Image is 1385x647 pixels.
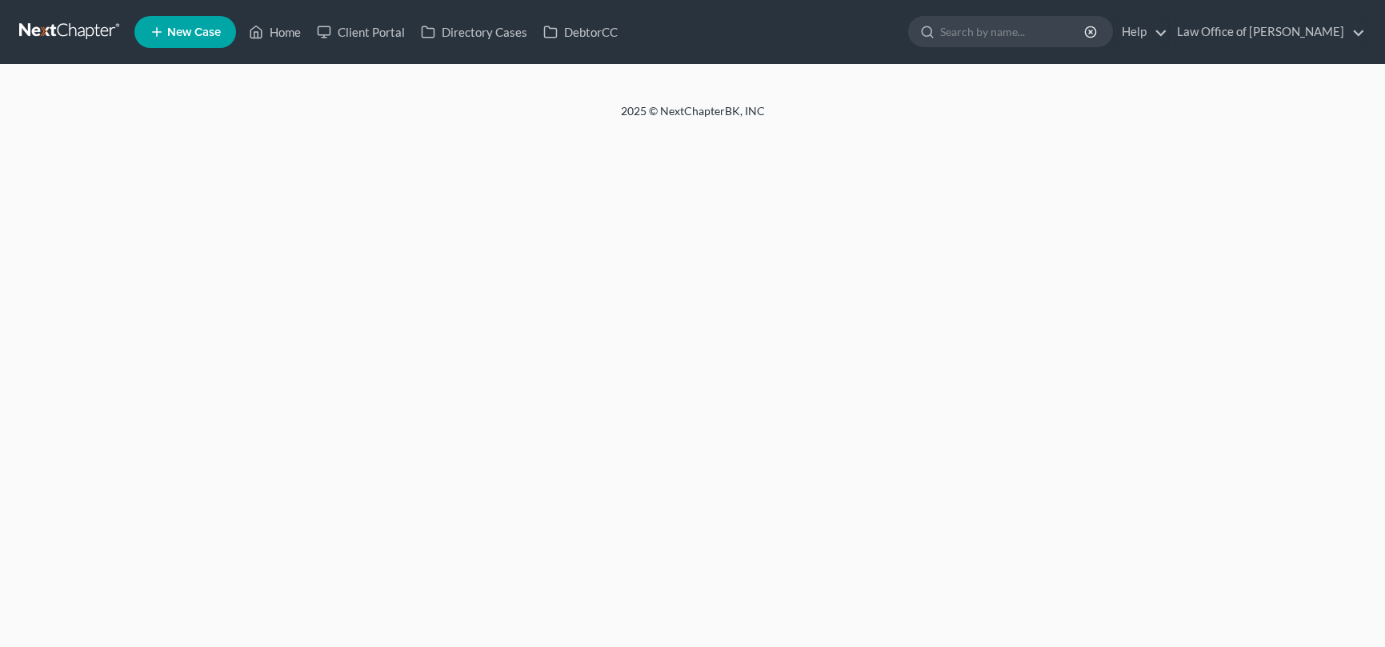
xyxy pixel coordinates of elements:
span: New Case [167,26,221,38]
a: Law Office of [PERSON_NAME] [1169,18,1365,46]
a: Client Portal [309,18,413,46]
a: DebtorCC [535,18,626,46]
div: 2025 © NextChapterBK, INC [237,103,1149,132]
a: Home [241,18,309,46]
a: Help [1114,18,1167,46]
a: Directory Cases [413,18,535,46]
input: Search by name... [940,17,1087,46]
